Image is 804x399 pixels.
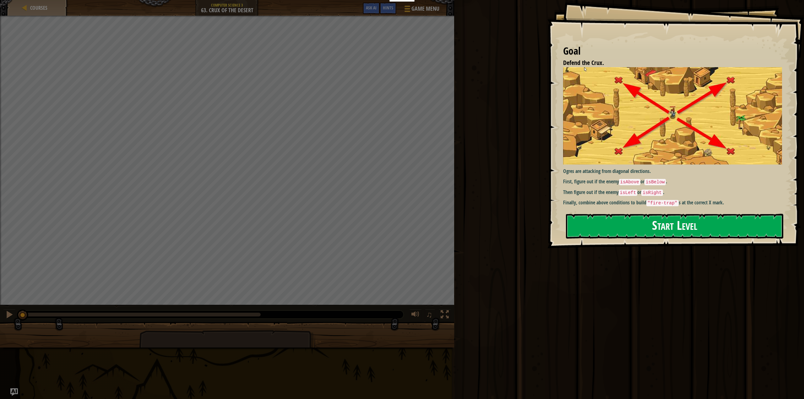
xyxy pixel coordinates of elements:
[641,190,663,196] code: isRight
[411,5,439,13] span: Game Menu
[438,309,451,322] button: Toggle fullscreen
[646,200,679,206] code: "fire-trap"
[30,4,47,11] span: Courses
[566,214,784,239] button: Start Level
[555,58,781,67] li: Defend the Crux.
[363,3,380,14] button: Ask AI
[563,199,787,207] p: Finally, combine above conditions to build s at the correct X mark.
[563,178,787,186] p: First, figure out if the enemy or .
[426,310,432,319] span: ♫
[563,189,787,196] p: Then figure out if the enemy or .
[399,3,443,17] button: Game Menu
[383,5,393,11] span: Hints
[3,309,16,322] button: Ctrl + P: Pause
[644,179,666,185] code: isBelow
[28,4,47,11] a: Courses
[619,190,638,196] code: isLeft
[409,309,422,322] button: Adjust volume
[563,168,787,175] p: Ogres are attacking from diagonal directions.
[563,58,604,67] span: Defend the Crux.
[366,5,377,11] span: Ask AI
[563,44,782,58] div: Goal
[563,67,787,164] img: Crux
[425,309,436,322] button: ♫
[619,179,640,185] code: isAbove
[10,388,18,396] button: Ask AI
